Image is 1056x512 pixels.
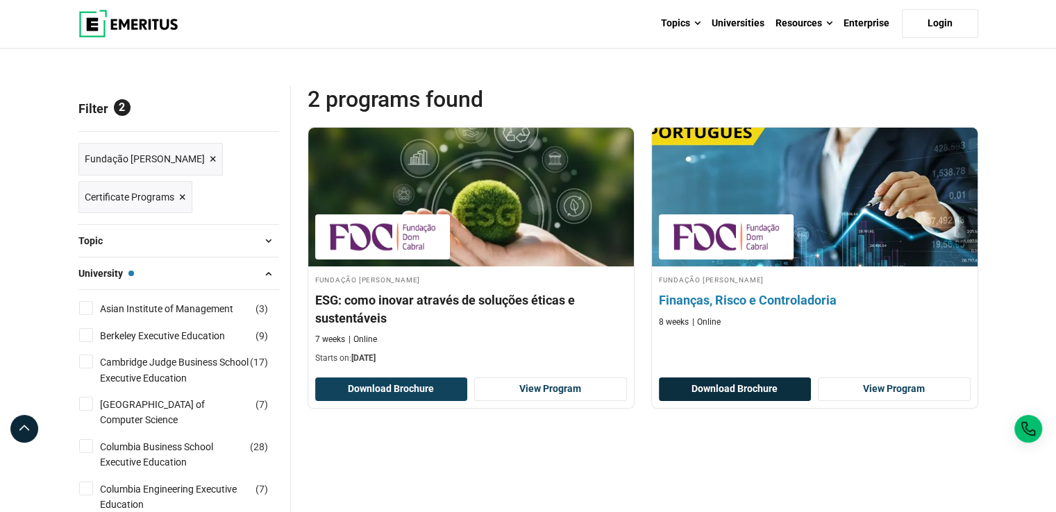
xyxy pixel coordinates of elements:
p: Online [349,334,377,345]
h4: Finanças, Risco e Controladoria [659,291,971,309]
span: 2 Programs found [308,85,643,113]
a: View Program [818,377,971,401]
p: Online [692,316,721,328]
h4: Fundação [PERSON_NAME] [659,273,971,285]
a: Cambridge Judge Business School Executive Education [100,355,277,386]
a: Login [902,9,978,38]
span: 9 [259,330,265,341]
a: [GEOGRAPHIC_DATA] of Computer Science [100,397,277,428]
button: Download Brochure [315,377,468,401]
span: Topic [78,233,114,248]
p: 8 weeks [659,316,689,328]
span: 2 [114,99,131,116]
span: 17 [253,357,265,368]
span: [DATE] [351,353,376,363]
span: ( ) [255,328,268,343]
span: 28 [253,441,265,452]
p: Starts on: [315,352,627,364]
img: Finanças, Risco e Controladoria | Online Finance Course [635,121,994,273]
img: Fundação Dom Cabral [322,221,443,253]
span: × [210,149,217,169]
a: Columbia Business School Executive Education [100,439,277,470]
span: × [179,187,186,207]
span: ( ) [255,397,268,412]
span: ( ) [250,439,268,454]
a: Reset all [236,101,279,119]
span: 7 [259,399,265,410]
a: View Program [474,377,627,401]
button: University [78,263,279,284]
span: Fundação [PERSON_NAME] [85,151,205,167]
img: ESG: como inovar através de soluções éticas e sustentáveis | Online Digital Transformation Course [308,128,634,266]
a: Berkeley Executive Education [100,328,253,343]
a: Certificate Programs × [78,181,192,214]
span: Certificate Programs [85,189,174,205]
span: ( ) [255,301,268,316]
a: Digital Transformation Course by Fundação Dom Cabral - October 20, 2025 Fundação Dom Cabral Funda... [308,128,634,371]
p: Filter [78,85,279,131]
a: Asian Institute of Management [100,301,261,316]
a: Finance Course by Fundação Dom Cabral - Fundação Dom Cabral Fundação [PERSON_NAME] Finanças, Risc... [652,128,978,335]
span: University [78,266,134,281]
img: Fundação Dom Cabral [666,221,787,253]
span: ( ) [255,481,268,497]
a: Fundação [PERSON_NAME] × [78,143,223,176]
span: ( ) [250,355,268,370]
h4: Fundação [PERSON_NAME] [315,273,627,285]
h4: ESG: como inovar através de soluções éticas e sustentáveis [315,291,627,326]
span: 3 [259,303,265,314]
button: Download Brochure [659,377,812,401]
span: 7 [259,484,265,495]
button: Topic [78,230,279,251]
p: 7 weeks [315,334,345,345]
